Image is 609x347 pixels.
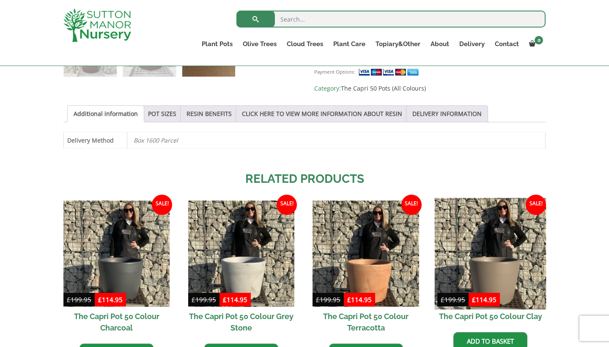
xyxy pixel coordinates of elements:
[236,11,546,28] input: Search...
[441,295,465,304] bdi: 199.95
[188,201,294,307] img: The Capri Pot 50 Colour Grey Stone
[316,295,320,304] span: £
[187,106,232,122] a: RESIN BENEFITS
[63,8,131,42] img: logo
[316,295,340,304] bdi: 199.95
[64,132,127,148] th: Delivery Method
[63,170,546,188] h2: Related products
[370,38,425,50] a: Topiary&Other
[74,106,138,122] a: Additional information
[341,84,426,92] a: The Capri 50 Pots (All Colours)
[401,195,422,215] span: Sale!
[412,106,482,122] a: DELIVERY INFORMATION
[347,295,351,304] span: £
[535,36,543,44] span: 0
[197,38,238,50] a: Plant Pots
[192,295,216,304] bdi: 199.95
[134,132,539,148] p: Box 1600 Parcel
[437,201,543,326] a: Sale! The Capri Pot 50 Colour Clay
[524,38,546,50] a: 0
[63,132,546,149] table: Product Details
[425,38,454,50] a: About
[63,307,170,337] h2: The Capri Pot 50 Colour Charcoal
[441,295,444,304] span: £
[63,201,170,337] a: Sale! The Capri Pot 50 Colour Charcoal
[435,198,546,309] img: The Capri Pot 50 Colour Clay
[277,195,297,215] span: Sale!
[437,307,543,326] h2: The Capri Pot 50 Colour Clay
[328,38,370,50] a: Plant Care
[314,83,546,94] span: Category:
[526,195,546,215] span: Sale!
[67,295,71,304] span: £
[242,106,402,122] a: CLICK HERE TO VIEW MORE INFORMATION ABOUT RESIN
[192,295,195,304] span: £
[188,201,294,337] a: Sale! The Capri Pot 50 Colour Grey Stone
[313,201,419,307] img: The Capri Pot 50 Colour Terracotta
[152,195,172,215] span: Sale!
[223,295,227,304] span: £
[472,295,476,304] span: £
[454,38,490,50] a: Delivery
[98,295,123,304] bdi: 114.95
[472,295,497,304] bdi: 114.95
[63,201,170,307] img: The Capri Pot 50 Colour Charcoal
[358,68,422,77] img: payment supported
[223,295,247,304] bdi: 114.95
[313,201,419,337] a: Sale! The Capri Pot 50 Colour Terracotta
[238,38,282,50] a: Olive Trees
[98,295,102,304] span: £
[282,38,328,50] a: Cloud Trees
[490,38,524,50] a: Contact
[148,106,176,122] a: POT SIZES
[314,69,355,75] small: Payment Options:
[347,295,372,304] bdi: 114.95
[313,307,419,337] h2: The Capri Pot 50 Colour Terracotta
[67,295,91,304] bdi: 199.95
[188,307,294,337] h2: The Capri Pot 50 Colour Grey Stone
